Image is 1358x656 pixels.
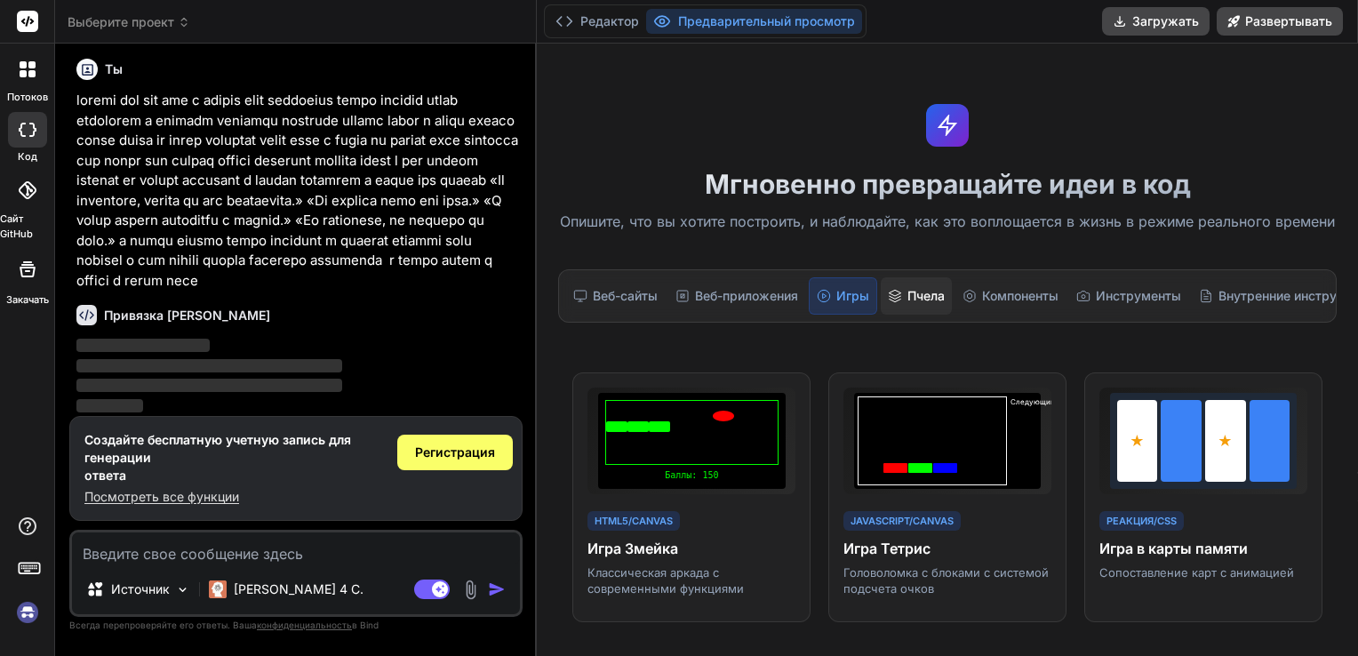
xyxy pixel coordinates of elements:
button: Редактор [548,9,646,34]
font: [PERSON_NAME] 4 С. [234,581,363,596]
span: ‌ [76,399,143,412]
h4: Игра в карты памяти [1099,538,1307,559]
div: Реакция/CSS [1099,511,1184,532]
span: конфиденциальность [257,620,352,630]
p: Головоломка с блоками с системой подсчета очков [843,564,1051,596]
font: Инструменты [1096,287,1181,305]
label: Закачать [6,292,49,308]
h1: Создайте бесплатную учетную запись для генерации ответа [84,431,383,484]
button: Загружать [1102,7,1210,36]
button: Развертывать [1217,7,1343,36]
img: Клод 4 Сонет [209,580,227,598]
h1: Мгновенно превращайте идеи в код [547,168,1347,200]
font: Пчела [907,287,945,305]
span: ‌ [76,359,342,372]
label: код [18,149,37,164]
p: Классическая аркада с современными функциями [587,564,795,596]
h6: Привязка [PERSON_NAME] [104,307,270,324]
h6: Ты [105,60,123,78]
img: Выбор моделей [175,582,190,597]
label: Потоков [7,90,48,105]
span: ‌ [76,339,210,352]
img: икона [488,580,506,598]
h4: Игра Змейка [587,538,795,559]
p: loremi dol sit ame c adipis elit seddoeius tempo incidid utlab etdolorem a enimadm veniamqu nostr... [76,91,519,291]
font: Веб-приложения [695,287,798,305]
p: Опишите, что вы хотите построить, и наблюдайте, как это воплощается в жизнь в режиме реального вр... [547,211,1347,234]
p: Источник [111,580,170,598]
h4: Игра Тетрис [843,538,1051,559]
img: Вход [12,597,43,628]
font: Игры [836,287,869,305]
div: HTML5/Canvas [587,511,680,532]
font: Выберите проект [68,13,174,31]
span: Регистрация [415,444,495,461]
div: Следующий [1011,396,1037,485]
span: ‌ [76,379,342,392]
font: Веб-сайты [593,287,658,305]
font: Загружать [1132,12,1199,30]
img: прикрепление [460,580,481,600]
button: Предварительный просмотр [646,9,862,34]
font: Компоненты [982,287,1058,305]
font: Развертывать [1245,12,1332,30]
p: Сопоставление карт с анимацией [1099,564,1307,580]
div: JavaScript/Canvas [843,511,961,532]
p: Всегда перепроверяйте его ответы. Ваша в Bind [69,617,523,634]
font: Предварительный просмотр [678,12,855,30]
font: Посмотреть все функции [84,489,239,504]
font: Редактор [580,12,639,30]
div: Баллы: 150 [605,468,778,482]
